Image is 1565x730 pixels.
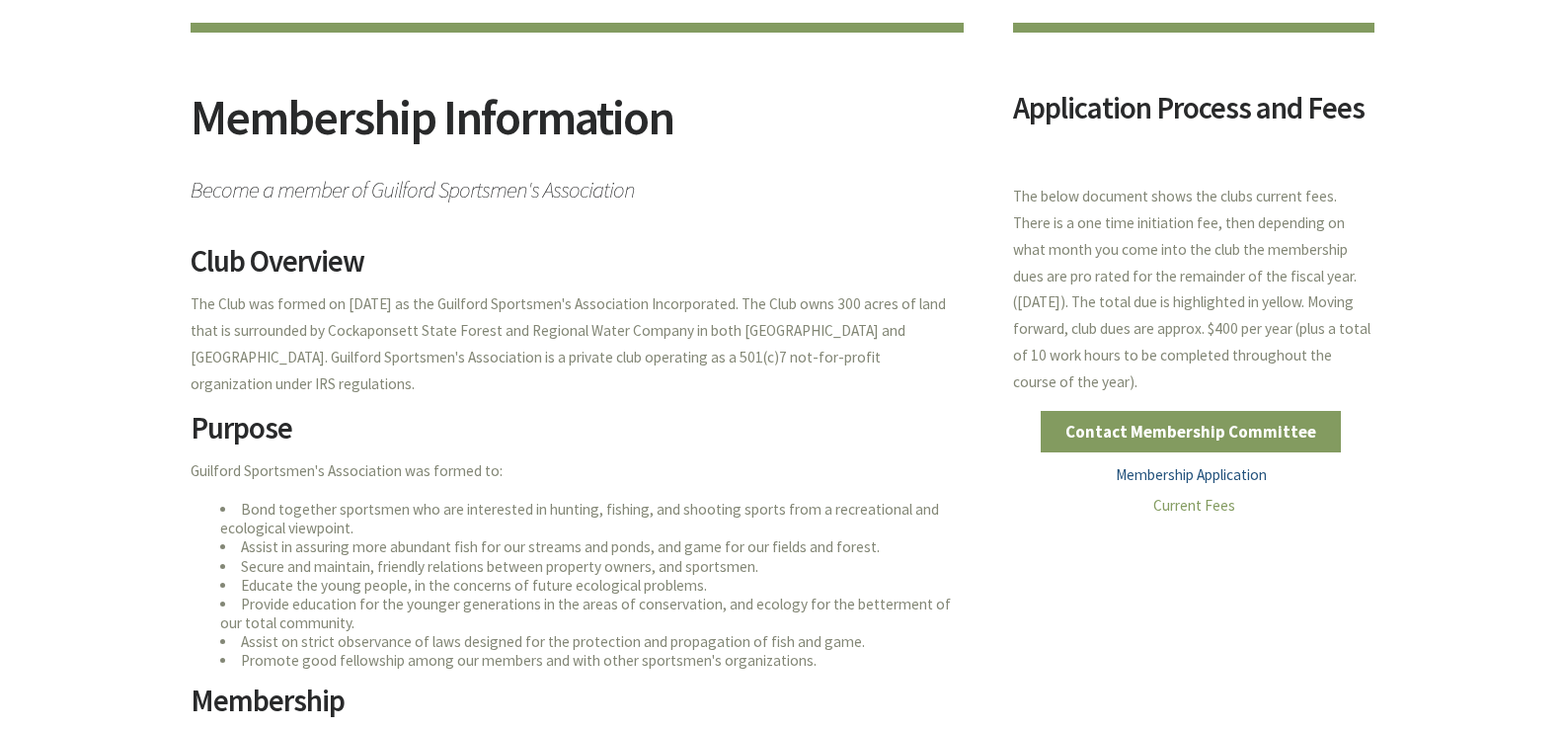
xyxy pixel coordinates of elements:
li: Provide education for the younger generations in the areas of conservation, and ecology for the b... [220,595,964,632]
span: Become a member of Guilford Sportsmen's Association [191,167,964,202]
h2: Purpose [191,413,964,458]
li: Assist on strict observance of laws designed for the protection and propagation of fish and game. [220,632,964,651]
h2: Application Process and Fees [1013,93,1375,138]
li: Assist in assuring more abundant fish for our streams and ponds, and game for our fields and forest. [220,537,964,556]
li: Promote good fellowship among our members and with other sportsmen's organizations. [220,651,964,670]
a: Current Fees [1153,496,1235,515]
p: Guilford Sportsmen's Association was formed to: [191,458,964,485]
h2: Club Overview [191,246,964,291]
p: The Club was formed on [DATE] as the Guilford Sportsmen's Association Incorporated. The Club owns... [191,291,964,397]
h2: Membership Information [191,93,964,167]
li: Secure and maintain, friendly relations between property owners, and sportsmen. [220,557,964,576]
p: The below document shows the clubs current fees. There is a one time initiation fee, then dependi... [1013,184,1375,396]
li: Educate the young people, in the concerns of future ecological problems. [220,576,964,595]
a: Membership Application [1116,465,1267,484]
li: Bond together sportsmen who are interested in hunting, fishing, and shooting sports from a recrea... [220,500,964,537]
a: Contact Membership Committee [1041,411,1342,452]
